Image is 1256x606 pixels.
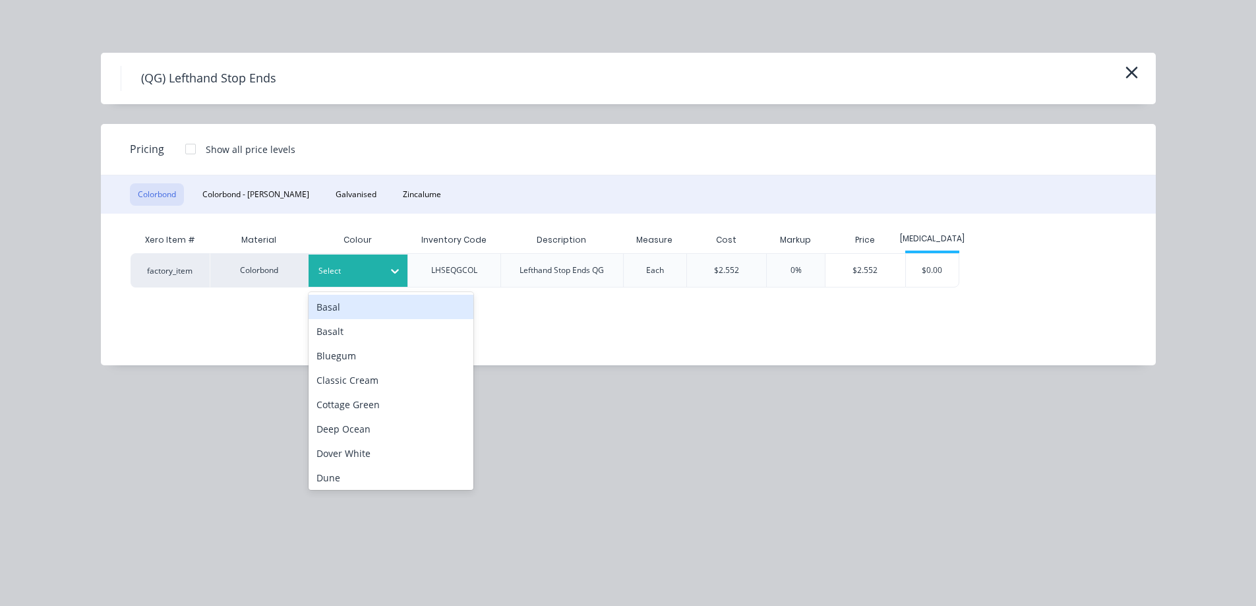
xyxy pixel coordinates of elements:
div: $0.00 [906,254,959,287]
div: LHSEQGCOL [431,264,477,276]
div: Basal [309,295,473,319]
button: Colorbond [130,183,184,206]
div: [MEDICAL_DATA] [905,233,960,245]
div: Lefthand Stop Ends QG [520,264,604,276]
span: Pricing [130,141,164,157]
div: Markup [766,227,825,253]
div: Classic Cream [309,368,473,392]
div: Colour [309,227,407,253]
div: Cottage Green [309,392,473,417]
div: Each [646,264,664,276]
div: Description [526,224,597,257]
div: Xero Item # [131,227,210,253]
div: Bluegum [309,344,473,368]
div: factory_item [131,253,210,288]
div: Dune [309,466,473,490]
button: Zincalume [395,183,449,206]
div: Price [825,227,905,253]
button: Colorbond - [PERSON_NAME] [194,183,317,206]
div: Show all price levels [206,142,295,156]
div: Dover White [309,441,473,466]
div: $2.552 [825,254,905,287]
div: $2.552 [714,264,739,276]
button: Galvanised [328,183,384,206]
div: Deep Ocean [309,417,473,441]
div: Colorbond [210,253,309,288]
div: 0% [791,264,802,276]
div: Measure [626,224,683,257]
div: Cost [686,227,767,253]
div: Material [210,227,309,253]
h4: (QG) Lefthand Stop Ends [121,66,296,91]
div: Inventory Code [411,224,497,257]
div: Basalt [309,319,473,344]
